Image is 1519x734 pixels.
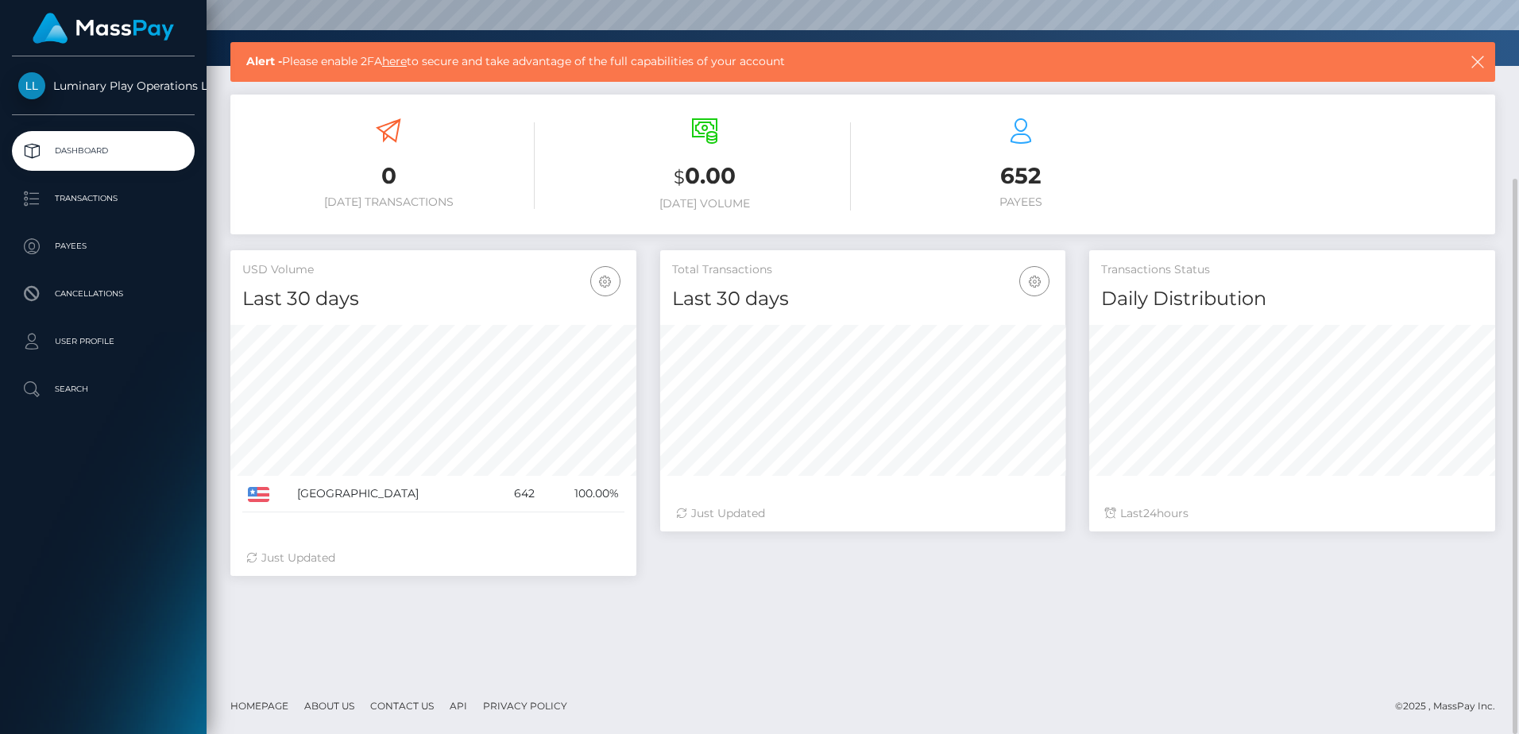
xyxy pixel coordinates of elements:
[246,54,282,68] b: Alert -
[1143,506,1157,520] span: 24
[875,195,1167,209] h6: Payees
[540,476,624,512] td: 100.00%
[18,330,188,353] p: User Profile
[12,131,195,171] a: Dashboard
[12,179,195,218] a: Transactions
[875,160,1167,191] h3: 652
[298,693,361,718] a: About Us
[242,195,535,209] h6: [DATE] Transactions
[18,187,188,211] p: Transactions
[674,166,685,188] small: $
[676,505,1050,522] div: Just Updated
[12,79,195,93] span: Luminary Play Operations Limited
[12,369,195,409] a: Search
[672,285,1054,313] h4: Last 30 days
[477,693,574,718] a: Privacy Policy
[242,285,624,313] h4: Last 30 days
[18,139,188,163] p: Dashboard
[364,693,440,718] a: Contact Us
[382,54,407,68] a: here
[12,274,195,314] a: Cancellations
[242,160,535,191] h3: 0
[246,53,1343,70] span: Please enable 2FA to secure and take advantage of the full capabilities of your account
[1105,505,1479,522] div: Last hours
[1101,262,1483,278] h5: Transactions Status
[246,550,620,566] div: Just Updated
[18,282,188,306] p: Cancellations
[672,262,1054,278] h5: Total Transactions
[33,13,174,44] img: MassPay Logo
[1395,697,1507,715] div: © 2025 , MassPay Inc.
[12,322,195,361] a: User Profile
[292,476,492,512] td: [GEOGRAPHIC_DATA]
[1101,285,1483,313] h4: Daily Distribution
[559,197,851,211] h6: [DATE] Volume
[12,226,195,266] a: Payees
[224,693,295,718] a: Homepage
[492,476,539,512] td: 642
[242,262,624,278] h5: USD Volume
[559,160,851,193] h3: 0.00
[18,234,188,258] p: Payees
[18,377,188,401] p: Search
[18,72,45,99] img: Luminary Play Operations Limited
[443,693,473,718] a: API
[248,487,269,501] img: US.png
